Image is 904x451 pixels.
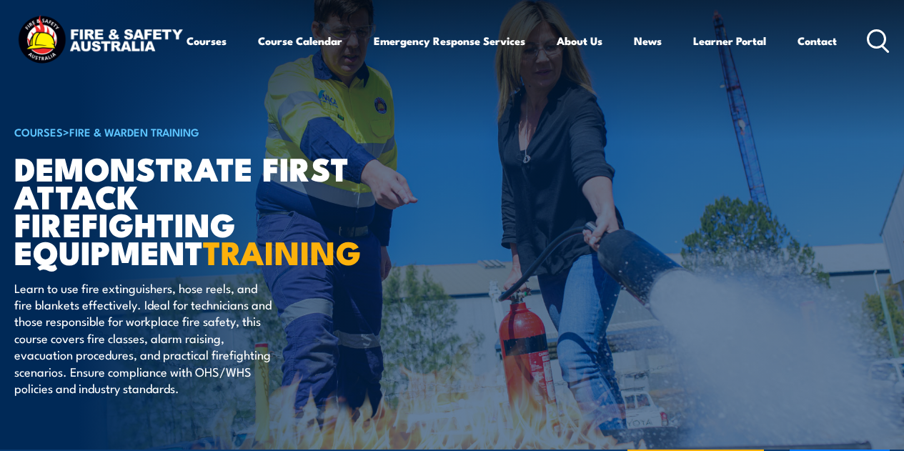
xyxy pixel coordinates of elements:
[14,123,367,140] h6: >
[557,24,602,58] a: About Us
[14,124,63,139] a: COURSES
[798,24,837,58] a: Contact
[258,24,342,58] a: Course Calendar
[187,24,227,58] a: Courses
[693,24,766,58] a: Learner Portal
[634,24,662,58] a: News
[14,279,275,397] p: Learn to use fire extinguishers, hose reels, and fire blankets effectively. Ideal for technicians...
[14,154,367,266] h1: Demonstrate First Attack Firefighting Equipment
[69,124,199,139] a: Fire & Warden Training
[374,24,525,58] a: Emergency Response Services
[203,227,362,276] strong: TRAINING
